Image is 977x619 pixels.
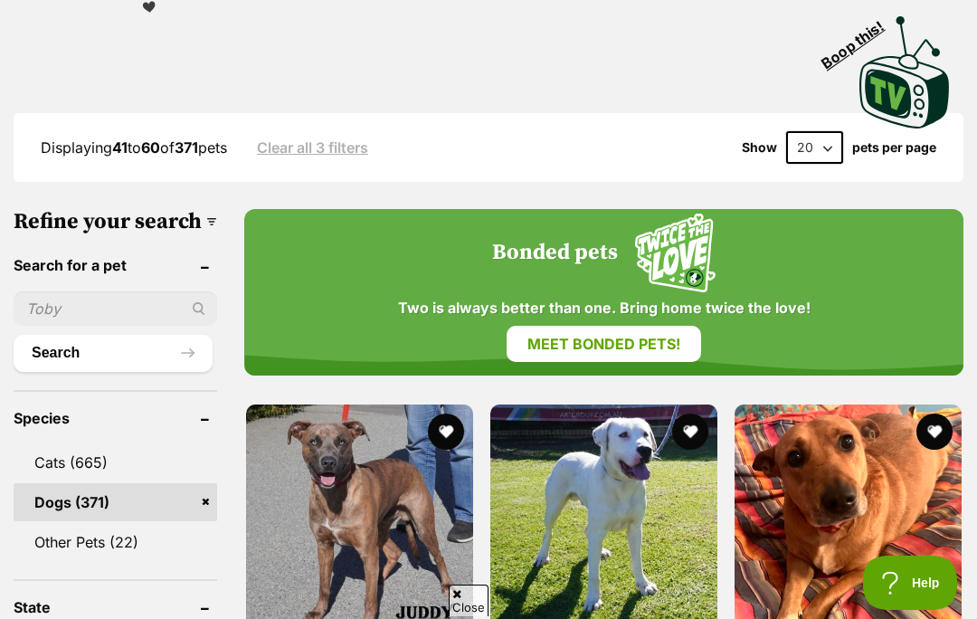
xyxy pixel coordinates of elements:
span: Displaying to of pets [41,138,227,157]
button: favourite [916,414,953,450]
strong: 60 [141,138,160,157]
span: Boop this! [819,6,902,71]
img: PetRescue TV logo [859,16,950,129]
a: Clear all 3 filters [257,139,368,156]
button: favourite [672,414,708,450]
span: Show [742,140,777,155]
label: pets per page [852,140,936,155]
header: Species [14,410,217,426]
strong: 41 [112,138,128,157]
button: Search [14,335,213,371]
input: Toby [14,291,217,326]
strong: 371 [175,138,198,157]
header: State [14,599,217,615]
header: Search for a pet [14,257,217,273]
a: Meet bonded pets! [507,326,701,362]
h3: Refine your search [14,209,217,234]
span: Close [449,585,488,616]
a: Cats (665) [14,443,217,481]
iframe: Help Scout Beacon - Open [863,556,959,610]
span: Two is always better than one. Bring home twice the love! [398,300,811,317]
button: favourite [428,414,464,450]
h4: Bonded pets [492,241,618,266]
a: Other Pets (22) [14,523,217,561]
a: Dogs (371) [14,483,217,521]
img: Squiggle [635,214,716,292]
